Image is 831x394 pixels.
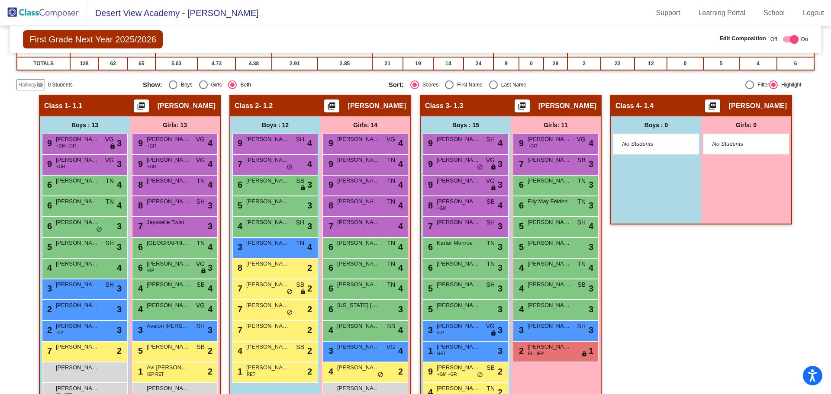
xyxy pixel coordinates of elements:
[143,81,162,89] span: Show:
[517,221,524,231] span: 5
[296,280,304,289] span: SB
[387,156,395,165] span: TN
[235,201,242,210] span: 5
[106,280,114,289] span: SH
[498,240,502,253] span: 3
[389,80,628,89] mat-radio-group: Select an option
[235,159,242,169] span: 7
[498,157,502,170] span: 3
[493,57,519,70] td: 9
[705,99,720,112] button: Print Students Details
[56,197,99,206] span: [PERSON_NAME]
[517,304,524,314] span: 4
[777,57,814,70] td: 6
[136,102,146,114] mat-icon: picture_as_pdf
[517,159,524,169] span: 7
[136,159,143,169] span: 9
[147,135,190,144] span: [PERSON_NAME]
[528,156,571,164] span: [PERSON_NAME]
[287,164,293,171] span: do_not_disturb_alt
[23,30,162,48] span: First Grade Next Year 2025/2026
[197,57,235,70] td: 4.73
[287,288,293,295] span: do_not_disturb_alt
[300,288,306,295] span: lock
[649,6,687,20] a: Support
[70,57,98,70] td: 128
[326,180,333,189] span: 9
[147,143,156,149] span: +GR
[528,259,571,268] span: [PERSON_NAME]
[757,6,792,20] a: School
[398,157,403,170] span: 4
[208,178,213,191] span: 4
[426,284,433,293] span: 5
[246,239,290,247] span: [PERSON_NAME]
[437,218,480,227] span: [PERSON_NAME]
[437,176,480,185] span: [PERSON_NAME]
[426,304,433,314] span: 5
[45,180,52,189] span: 6
[158,102,216,110] span: [PERSON_NAME]
[117,157,122,170] span: 3
[398,240,403,253] span: 4
[667,57,703,70] td: 0
[437,205,447,211] span: +GM
[398,199,403,212] span: 4
[635,57,667,70] td: 12
[437,239,480,247] span: Karter Monroe
[136,263,143,272] span: 6
[147,156,190,164] span: [PERSON_NAME]
[147,280,190,289] span: [PERSON_NAME]
[196,176,205,186] span: TN
[528,197,571,206] span: Elly May Felden
[719,34,766,43] span: Edit Composition
[56,239,99,247] span: [PERSON_NAME]
[117,220,122,233] span: 3
[117,240,122,253] span: 3
[437,280,480,289] span: [PERSON_NAME]
[387,176,395,186] span: TN
[45,201,52,210] span: 6
[98,57,128,70] td: 63
[326,102,337,114] mat-icon: picture_as_pdf
[640,102,654,110] span: - 1.4
[177,81,193,89] div: Boys
[498,261,502,274] span: 3
[208,157,213,170] span: 4
[307,157,312,170] span: 4
[56,176,99,185] span: [PERSON_NAME]
[106,239,114,248] span: SH
[403,57,433,70] td: 19
[136,304,143,314] span: 4
[622,140,676,148] span: No Students
[519,57,544,70] td: 0
[259,102,273,110] span: - 1.2
[318,57,372,70] td: 2.85
[517,284,524,293] span: 4
[615,102,640,110] span: Class 4
[307,178,312,191] span: 3
[147,322,190,330] span: Avalon [PERSON_NAME]
[538,102,596,110] span: [PERSON_NAME]
[387,280,395,289] span: TN
[528,280,571,289] span: [PERSON_NAME]
[754,81,769,89] div: Filter
[498,81,526,89] div: Last Name
[307,240,312,253] span: 4
[517,201,524,210] span: 6
[426,180,433,189] span: 9
[387,239,395,248] span: TN
[337,239,380,247] span: [PERSON_NAME]
[490,164,496,171] span: lock
[528,135,571,144] span: [PERSON_NAME]
[56,156,99,164] span: [PERSON_NAME] [PERSON_NAME]
[577,280,586,289] span: SB
[437,197,480,206] span: [PERSON_NAME]
[712,140,767,148] span: No Students
[307,261,312,274] span: 2
[801,35,808,43] span: On
[528,143,537,149] span: +GR
[486,280,495,289] span: SH
[589,282,593,295] span: 3
[611,116,701,134] div: Boys : 0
